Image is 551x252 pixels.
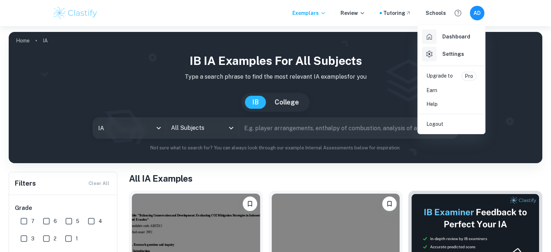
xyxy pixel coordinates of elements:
[426,100,438,108] p: Help
[426,72,453,80] p: Upgrade to
[426,86,437,94] p: Earn
[426,120,443,128] p: Logout
[442,50,464,58] h6: Settings
[442,33,470,41] h6: Dashboard
[464,72,473,80] p: Pro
